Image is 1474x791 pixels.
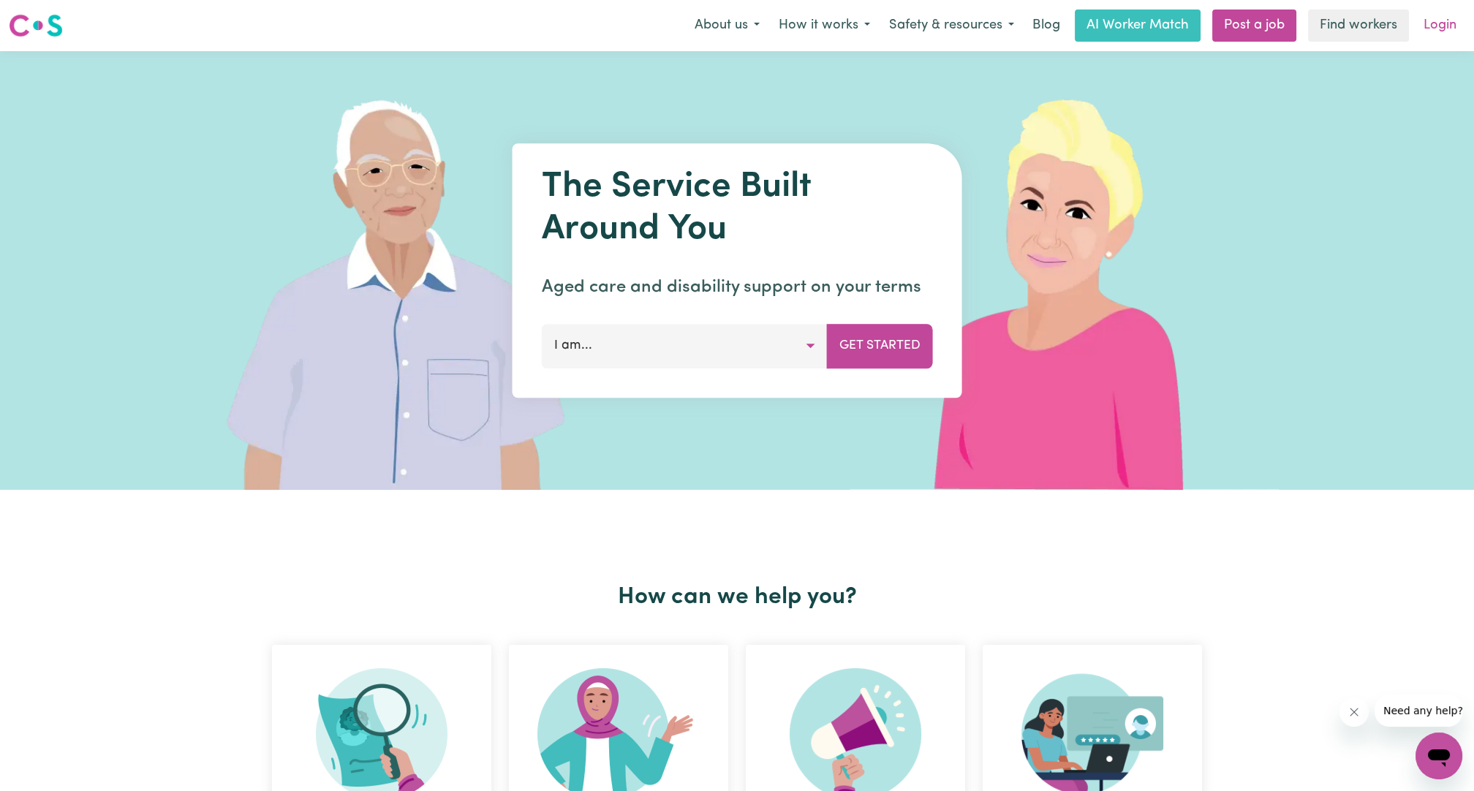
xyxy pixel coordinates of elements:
[769,10,880,41] button: How it works
[1415,10,1465,42] a: Login
[542,167,933,251] h1: The Service Built Around You
[9,12,63,39] img: Careseekers logo
[263,583,1211,611] h2: How can we help you?
[685,10,769,41] button: About us
[1416,733,1462,779] iframe: Button to launch messaging window
[1339,697,1369,727] iframe: Close message
[1212,10,1296,42] a: Post a job
[1024,10,1069,42] a: Blog
[1308,10,1409,42] a: Find workers
[542,324,828,368] button: I am...
[9,9,63,42] a: Careseekers logo
[1375,695,1462,727] iframe: Message from company
[9,10,88,22] span: Need any help?
[542,274,933,300] p: Aged care and disability support on your terms
[880,10,1024,41] button: Safety & resources
[1075,10,1201,42] a: AI Worker Match
[827,324,933,368] button: Get Started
